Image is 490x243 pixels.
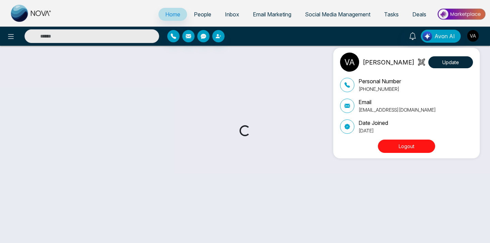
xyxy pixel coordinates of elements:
[378,140,435,153] button: Logout
[428,56,473,68] button: Update
[358,77,401,85] p: Personal Number
[358,85,401,92] p: [PHONE_NUMBER]
[358,98,436,106] p: Email
[363,58,414,67] p: [PERSON_NAME]
[358,119,388,127] p: Date Joined
[358,127,388,134] p: [DATE]
[358,106,436,113] p: [EMAIL_ADDRESS][DOMAIN_NAME]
